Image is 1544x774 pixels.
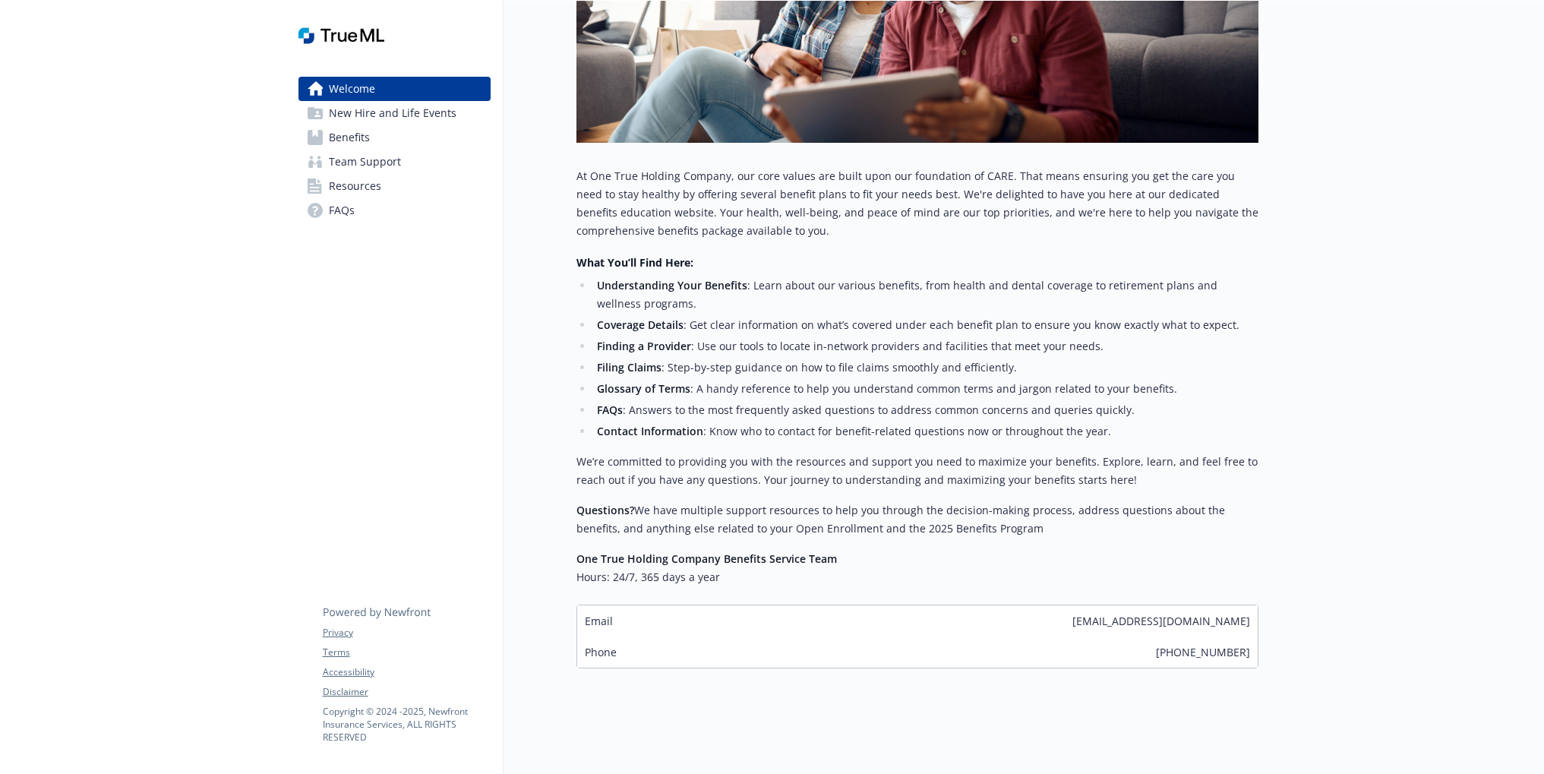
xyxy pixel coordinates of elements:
[323,685,490,699] a: Disclaimer
[329,174,381,198] span: Resources
[576,551,837,566] strong: One True Holding Company Benefits Service Team
[329,101,456,125] span: New Hire and Life Events
[593,316,1258,334] li: : Get clear information on what’s covered under each benefit plan to ensure you know exactly what...
[329,150,401,174] span: Team Support
[597,278,747,292] strong: Understanding Your Benefits
[329,125,370,150] span: Benefits
[576,503,634,517] strong: Questions?
[576,501,1258,538] p: We have multiple support resources to help you through the decision-making process, address quest...
[1072,613,1250,629] span: [EMAIL_ADDRESS][DOMAIN_NAME]
[585,613,613,629] span: Email
[576,255,693,270] strong: What You’ll Find Here:
[323,705,490,744] p: Copyright © 2024 - 2025 , Newfront Insurance Services, ALL RIGHTS RESERVED
[298,77,491,101] a: Welcome
[593,401,1258,419] li: : Answers to the most frequently asked questions to address common concerns and queries quickly.
[593,359,1258,377] li: : Step-by-step guidance on how to file claims smoothly and efficiently.
[298,174,491,198] a: Resources
[329,198,355,223] span: FAQs
[576,568,1258,586] h6: Hours: 24/7, 365 days a year
[593,337,1258,355] li: : Use our tools to locate in-network providers and facilities that meet your needs.
[597,403,623,417] strong: FAQs
[323,646,490,659] a: Terms
[597,317,684,332] strong: Coverage Details
[329,77,375,101] span: Welcome
[298,150,491,174] a: Team Support
[597,360,661,374] strong: Filing Claims
[298,125,491,150] a: Benefits
[298,101,491,125] a: New Hire and Life Events
[593,276,1258,313] li: : Learn about our various benefits, from health and dental coverage to retirement plans and welln...
[585,644,617,660] span: Phone
[1156,644,1250,660] span: [PHONE_NUMBER]
[597,339,691,353] strong: Finding a Provider
[597,424,703,438] strong: Contact Information
[576,453,1258,489] p: We’re committed to providing you with the resources and support you need to maximize your benefit...
[593,380,1258,398] li: : A handy reference to help you understand common terms and jargon related to your benefits.
[593,422,1258,441] li: : Know who to contact for benefit-related questions now or throughout the year.
[576,167,1258,240] p: At One True Holding Company, our core values are built upon our foundation of CARE. That means en...
[323,626,490,640] a: Privacy
[298,198,491,223] a: FAQs
[597,381,690,396] strong: Glossary of Terms
[323,665,490,679] a: Accessibility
